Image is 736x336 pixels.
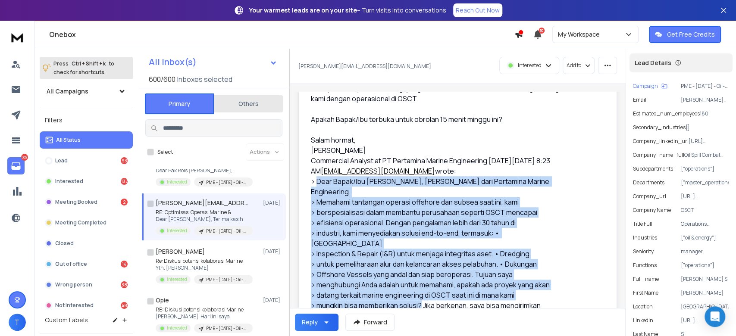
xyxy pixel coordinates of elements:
[55,261,87,268] p: Out of office
[49,29,514,40] h1: Onebox
[311,300,563,311] p: > mungkin bisa memberikan solusi? Jika berkenan, saya bisa mengirimkan
[40,114,133,126] h3: Filters
[681,179,729,186] p: ["master_operations"]
[633,262,657,269] p: functions
[539,28,545,34] span: 50
[681,234,729,241] p: ["oil & energy"]
[681,193,729,200] p: [URL][DOMAIN_NAME]
[167,227,187,234] p: Interested
[558,30,603,39] p: My Workspace
[681,317,729,324] p: [URL][DOMAIN_NAME][PERSON_NAME]
[681,165,729,172] p: ["operations"]
[681,221,729,227] p: Operations Manager
[142,53,284,71] button: All Inbox(s)
[156,296,169,305] h1: Opie
[149,58,197,66] h1: All Inbox(s)
[206,277,247,283] p: PME - [DATE] - Oil-Energy-Maritime
[633,179,664,186] p: departments
[9,29,26,45] img: logo
[40,152,133,169] button: Lead93
[705,306,725,327] div: Open Intercom Messenger
[121,261,128,268] div: 14
[633,96,646,103] p: Email
[311,83,563,104] p: Kami yakin ada potensi sinergi yang menarik antara keahlian marine engineering kami dengan operas...
[55,240,74,247] p: Closed
[55,199,97,205] p: Meeting Booked
[633,110,700,117] p: estimated_num_employees
[311,280,563,290] p: > menghubungi Anda adalah untuk memahami, apakah ada proyek yang akan
[321,166,435,176] a: [EMAIL_ADDRESS][DOMAIN_NAME]
[156,313,253,320] p: [PERSON_NAME], Hari ini saya
[40,83,133,100] button: All Campaigns
[633,317,653,324] p: linkedin
[156,306,253,313] p: RE: Diskusi potensi kolaborasi Marine
[633,124,686,131] p: secondary_industries
[121,157,128,164] div: 93
[55,178,83,185] p: Interested
[249,6,357,14] strong: Your warmest leads are on your site
[681,207,729,214] p: OSCT
[156,258,253,264] p: Re: Diskusi potensi kolaborasi Marine
[311,114,563,124] p: Apakah Bapak/Ibu terbuka untuk obrolan 15 menit minggu ini?
[633,207,671,214] p: Company Name
[667,30,715,39] p: Get Free Credits
[681,289,729,296] p: [PERSON_NAME]
[311,207,563,218] p: > berspesialisasi dalam membantu perusahaan seperti OSCT mencapai
[681,83,729,90] p: PME - [DATE] - Oil-Energy-Maritime
[453,3,502,17] a: Reach Out Now
[681,96,729,103] p: [PERSON_NAME][EMAIL_ADDRESS][DOMAIN_NAME]
[311,218,563,228] p: > efisiensi operasional. Dengan pengalaman lebih dari 30 tahun di
[40,131,133,149] button: All Status
[633,193,666,200] p: company_url
[121,302,128,309] div: 48
[206,228,247,234] p: PME - [DATE] - Oil-Energy-Maritime
[263,248,282,255] p: [DATE]
[53,59,114,77] p: Press to check for shortcuts.
[633,138,689,145] p: company_linkedin_url
[311,135,563,145] p: Salam hormat,
[633,83,658,90] p: Campaign
[157,149,173,156] label: Select
[40,235,133,252] button: Closed
[121,199,128,205] div: 2
[633,276,659,283] p: full_name
[295,314,338,331] button: Reply
[40,214,133,231] button: Meeting Completed
[47,87,88,96] h1: All Campaigns
[633,221,652,227] p: title full
[145,93,214,114] button: Primary
[633,248,654,255] p: seniority
[45,316,88,324] h3: Custom Labels
[121,281,128,288] div: 38
[40,193,133,211] button: Meeting Booked2
[311,145,563,156] p: [PERSON_NAME]
[302,318,318,327] div: Reply
[206,179,247,186] p: PME - [DATE] - Oil-Energy-Maritime
[177,74,232,84] h3: Inboxes selected
[311,249,563,259] p: > Inspection & Repair (I&R) untuk menjaga integritas aset. • Dredging
[156,209,253,216] p: RE: Optimisasi Operasi Marine &
[156,264,253,271] p: Yth. [PERSON_NAME]
[633,165,673,172] p: subdepartments
[689,138,729,145] p: [URL][DOMAIN_NAME][GEOGRAPHIC_DATA]
[311,156,563,176] p: Commercial Analyst at PT Pertamina Marine Engineering [DATE][DATE] 8:23 AM wrote:
[633,83,667,90] button: Campaign
[681,276,729,283] p: [PERSON_NAME] S
[156,247,205,256] h1: [PERSON_NAME]
[21,154,28,161] p: 332
[298,63,431,70] p: [PERSON_NAME][EMAIL_ADDRESS][DOMAIN_NAME]
[56,137,81,143] p: All Status
[456,6,500,15] p: Reach Out Now
[206,325,247,332] p: PME - [DATE] - Oil-Energy-Maritime
[156,199,251,207] h1: [PERSON_NAME][EMAIL_ADDRESS][DOMAIN_NAME]
[9,314,26,331] button: T
[167,276,187,283] p: Interested
[518,62,542,69] p: Interested
[311,290,563,300] p: > datang terkait marine engineering di OSCT saat ini di mana kami
[40,297,133,314] button: Not Interested48
[633,152,684,159] p: company_name_full
[649,26,721,43] button: Get Free Credits
[167,179,187,185] p: Interested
